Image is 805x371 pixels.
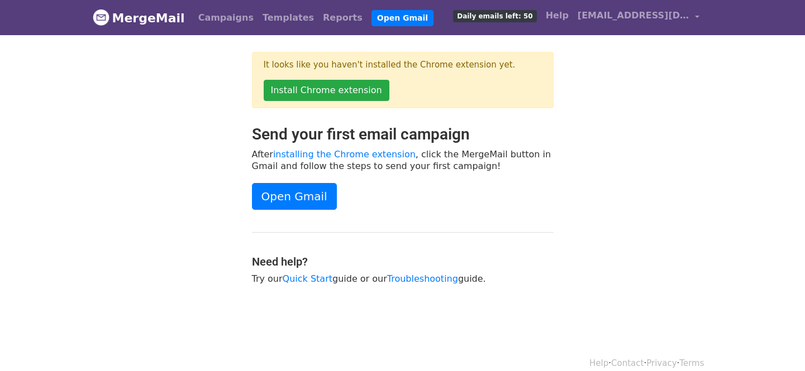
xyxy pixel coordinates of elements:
[252,125,554,144] h2: Send your first email campaign
[93,9,109,26] img: MergeMail logo
[541,4,573,27] a: Help
[264,80,389,101] a: Install Chrome extension
[611,358,644,368] a: Contact
[318,7,367,29] a: Reports
[449,4,541,27] a: Daily emails left: 50
[273,149,416,160] a: installing the Chrome extension
[252,183,337,210] a: Open Gmail
[252,273,554,285] p: Try our guide or our guide.
[258,7,318,29] a: Templates
[453,10,536,22] span: Daily emails left: 50
[646,358,677,368] a: Privacy
[573,4,704,31] a: [EMAIL_ADDRESS][DOMAIN_NAME]
[283,273,332,284] a: Quick Start
[93,6,185,30] a: MergeMail
[264,59,542,71] p: It looks like you haven't installed the Chrome extension yet.
[679,358,704,368] a: Terms
[589,358,608,368] a: Help
[371,10,434,26] a: Open Gmail
[578,9,689,22] span: [EMAIL_ADDRESS][DOMAIN_NAME]
[252,255,554,268] h4: Need help?
[252,148,554,172] p: After , click the MergeMail button in Gmail and follow the steps to send your first campaign!
[387,273,458,284] a: Troubleshooting
[194,7,258,29] a: Campaigns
